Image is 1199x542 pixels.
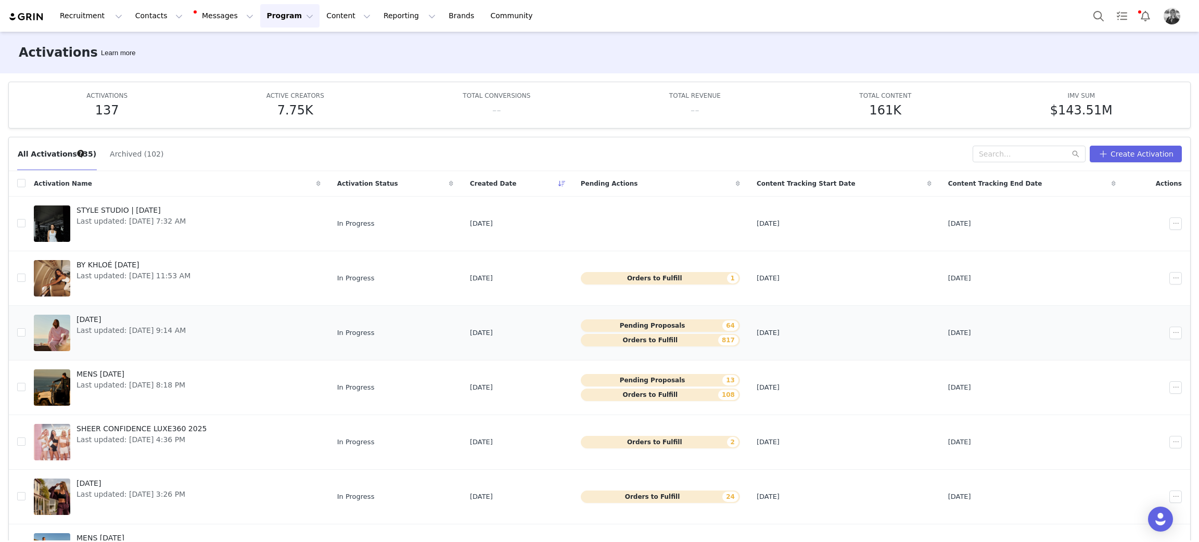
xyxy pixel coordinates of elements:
[669,92,721,99] span: TOTAL REVENUE
[377,4,442,28] button: Reporting
[76,270,190,281] span: Last updated: [DATE] 11:53 AM
[581,334,740,346] button: Orders to Fulfill817
[86,92,127,99] span: ACTIVATIONS
[109,146,164,162] button: Archived (102)
[1087,4,1110,28] button: Search
[470,218,493,229] span: [DATE]
[757,328,780,338] span: [DATE]
[757,218,780,229] span: [DATE]
[337,218,375,229] span: In Progress
[581,272,740,285] button: Orders to Fulfill1
[34,257,321,299] a: BY KHLOÉ [DATE]Last updated: [DATE] 11:53 AM
[34,203,321,244] a: STYLE STUDIO | [DATE]Last updated: [DATE] 7:32 AM
[470,492,493,502] span: [DATE]
[1164,8,1180,24] img: 263ddf8e-3465-487b-b503-31a01d823098.jpg
[1072,150,1079,158] i: icon: search
[463,92,530,99] span: TOTAL CONVERSIONS
[859,92,911,99] span: TOTAL CONTENT
[1090,146,1182,162] button: Create Activation
[948,218,971,229] span: [DATE]
[492,101,501,120] h5: --
[470,437,493,447] span: [DATE]
[19,43,98,62] h3: Activations
[260,4,320,28] button: Program
[8,12,45,22] img: grin logo
[76,314,186,325] span: [DATE]
[34,421,321,463] a: SHEER CONFIDENCE LUXE360 2025Last updated: [DATE] 4:36 PM
[1157,8,1191,24] button: Profile
[948,492,971,502] span: [DATE]
[76,369,185,380] span: MENS [DATE]
[76,434,207,445] span: Last updated: [DATE] 4:36 PM
[76,489,185,500] span: Last updated: [DATE] 3:26 PM
[1148,507,1173,532] div: Open Intercom Messenger
[76,216,186,227] span: Last updated: [DATE] 7:32 AM
[757,437,780,447] span: [DATE]
[470,179,517,188] span: Created Date
[76,325,186,336] span: Last updated: [DATE] 9:14 AM
[337,179,398,188] span: Activation Status
[948,328,971,338] span: [DATE]
[1124,173,1190,195] div: Actions
[76,380,185,391] span: Last updated: [DATE] 8:18 PM
[76,205,186,216] span: STYLE STUDIO | [DATE]
[470,273,493,283] span: [DATE]
[95,101,119,120] h5: 137
[581,319,740,332] button: Pending Proposals64
[973,146,1086,162] input: Search...
[581,436,740,448] button: Orders to Fulfill2
[691,101,699,120] h5: --
[581,389,740,401] button: Orders to Fulfill108
[34,179,92,188] span: Activation Name
[54,4,129,28] button: Recruitment
[581,374,740,386] button: Pending Proposals13
[337,492,375,502] span: In Progress
[1050,101,1113,120] h5: $143.51M
[948,382,971,393] span: [DATE]
[337,273,375,283] span: In Progress
[76,260,190,270] span: BY KHLOÉ [DATE]
[337,437,375,447] span: In Progress
[1067,92,1095,99] span: IMV SUM
[76,149,85,158] div: Tooltip anchor
[484,4,544,28] a: Community
[948,437,971,447] span: [DATE]
[948,273,971,283] span: [DATE]
[869,101,901,120] h5: 161K
[76,478,185,489] span: [DATE]
[189,4,260,28] button: Messages
[17,146,97,162] button: All Activations (35)
[320,4,377,28] button: Content
[470,382,493,393] span: [DATE]
[442,4,483,28] a: Brands
[34,312,321,354] a: [DATE]Last updated: [DATE] 9:14 AM
[581,491,740,503] button: Orders to Fulfill24
[34,367,321,408] a: MENS [DATE]Last updated: [DATE] 8:18 PM
[76,423,207,434] span: SHEER CONFIDENCE LUXE360 2025
[757,179,856,188] span: Content Tracking Start Date
[99,48,137,58] div: Tooltip anchor
[757,382,780,393] span: [DATE]
[34,476,321,518] a: [DATE]Last updated: [DATE] 3:26 PM
[266,92,324,99] span: ACTIVE CREATORS
[1111,4,1133,28] a: Tasks
[581,179,638,188] span: Pending Actions
[337,328,375,338] span: In Progress
[337,382,375,393] span: In Progress
[129,4,189,28] button: Contacts
[948,179,1042,188] span: Content Tracking End Date
[470,328,493,338] span: [DATE]
[757,273,780,283] span: [DATE]
[1134,4,1157,28] button: Notifications
[757,492,780,502] span: [DATE]
[277,101,313,120] h5: 7.75K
